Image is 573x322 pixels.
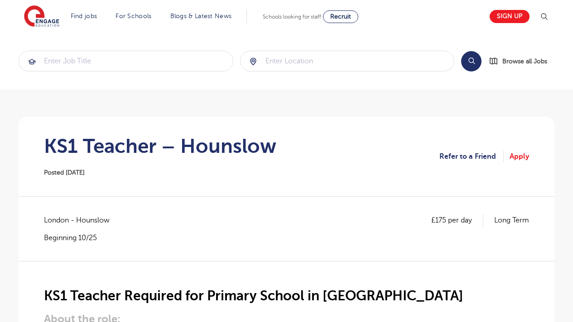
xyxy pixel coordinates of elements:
[431,214,483,226] p: £175 per day
[263,14,321,20] span: Schools looking for staff
[44,214,119,226] span: London - Hounslow
[510,151,529,162] a: Apply
[116,13,151,19] a: For Schools
[494,214,529,226] p: Long Term
[19,51,233,71] div: Submit
[44,233,119,243] p: Beginning 10/25
[439,151,504,162] a: Refer to a Friend
[44,288,529,303] h2: KS1 Teacher Required for Primary School in [GEOGRAPHIC_DATA]
[489,56,554,66] a: Browse all Jobs
[323,10,358,23] a: Recruit
[490,10,530,23] a: Sign up
[241,51,454,71] input: Submit
[170,13,232,19] a: Blogs & Latest News
[19,51,233,71] input: Submit
[44,169,85,176] span: Posted [DATE]
[71,13,97,19] a: Find jobs
[330,13,351,20] span: Recruit
[24,5,59,28] img: Engage Education
[502,56,547,66] span: Browse all Jobs
[461,51,482,71] button: Search
[44,135,276,157] h1: KS1 Teacher – Hounslow
[240,51,455,71] div: Submit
